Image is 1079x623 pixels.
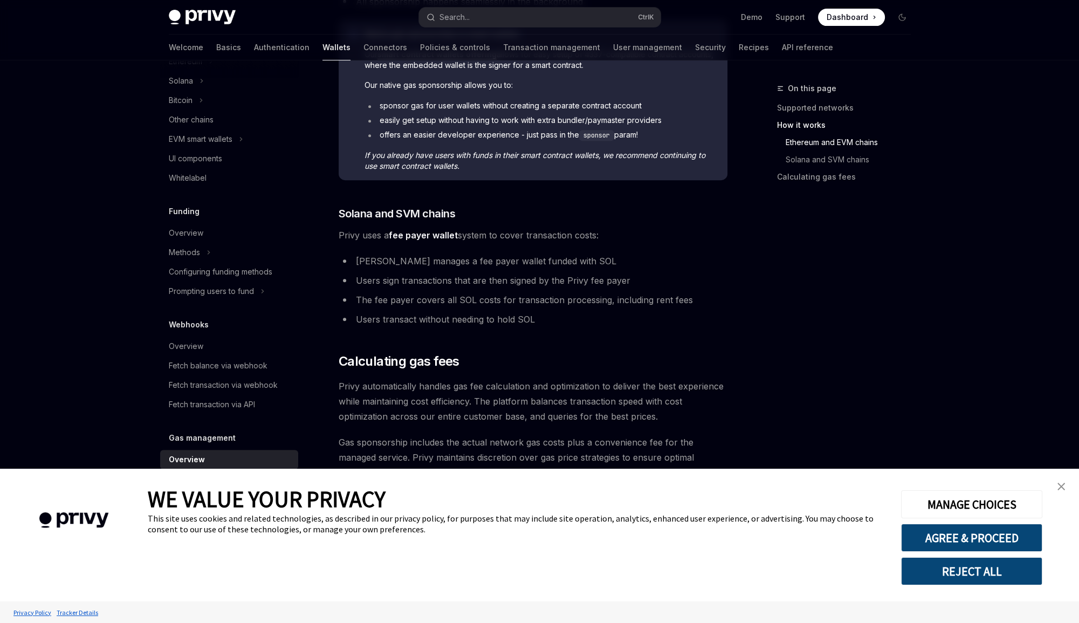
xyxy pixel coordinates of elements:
[160,395,298,414] a: Fetch transaction via API
[901,524,1042,552] button: AGREE & PROCEED
[339,353,459,370] span: Calculating gas fees
[439,11,470,24] div: Search...
[339,273,727,288] li: Users sign transactions that are then signed by the Privy fee payer
[777,168,919,186] a: Calculating gas fees
[339,254,727,269] li: [PERSON_NAME] manages a fee payer wallet funded with SOL
[160,110,298,129] a: Other chains
[169,340,203,353] div: Overview
[1057,483,1065,490] img: close banner
[339,435,727,480] span: Gas sponsorship includes the actual network gas costs plus a convenience fee for the managed serv...
[169,318,209,331] h5: Webhooks
[160,375,298,395] a: Fetch transaction via webhook
[169,227,203,239] div: Overview
[777,99,919,117] a: Supported networks
[695,35,726,60] a: Security
[160,337,298,356] a: Overview
[148,485,386,513] span: WE VALUE YOUR PRIVACY
[339,292,727,307] li: The fee payer covers all SOL costs for transaction processing, including rent fees
[365,115,717,126] li: easily get setup without having to work with extra bundler/paymaster providers
[788,82,836,95] span: On this page
[169,285,254,298] div: Prompting users to fund
[777,117,919,134] a: How it works
[169,152,222,165] div: UI components
[579,130,614,141] code: sponsor
[169,432,236,444] h5: Gas management
[169,359,267,372] div: Fetch balance via webhook
[901,490,1042,518] button: MANAGE CHOICES
[339,228,727,243] span: Privy uses a system to cover transaction costs:
[169,74,193,87] div: Solana
[160,356,298,375] a: Fetch balance via webhook
[818,9,885,26] a: Dashboard
[894,9,911,26] button: Toggle dark mode
[1050,476,1072,497] a: close banner
[16,497,132,544] img: company logo
[739,35,769,60] a: Recipes
[169,398,255,411] div: Fetch transaction via API
[503,35,600,60] a: Transaction management
[365,150,705,170] em: If you already have users with funds in their smart contract wallets, we recommend continuing to ...
[827,12,868,23] span: Dashboard
[169,453,205,466] div: Overview
[169,10,236,25] img: dark logo
[365,100,717,111] li: sponsor gas for user wallets without creating a separate contract account
[365,129,717,141] li: offers an easier developer experience - just pass in the param!
[775,12,805,23] a: Support
[169,265,272,278] div: Configuring funding methods
[169,113,214,126] div: Other chains
[54,603,101,622] a: Tracker Details
[160,149,298,168] a: UI components
[169,172,207,184] div: Whitelabel
[169,246,200,259] div: Methods
[160,168,298,188] a: Whitelabel
[901,557,1042,585] button: REJECT ALL
[638,13,654,22] span: Ctrl K
[786,134,919,151] a: Ethereum and EVM chains
[419,8,661,27] button: Search...CtrlK
[339,379,727,424] span: Privy automatically handles gas fee calculation and optimization to deliver the best experience w...
[782,35,833,60] a: API reference
[389,230,458,241] strong: fee payer wallet
[786,151,919,168] a: Solana and SVM chains
[169,379,278,392] div: Fetch transaction via webhook
[169,205,200,218] h5: Funding
[741,12,762,23] a: Demo
[339,206,456,221] span: Solana and SVM chains
[160,450,298,469] a: Overview
[322,35,350,60] a: Wallets
[363,35,407,60] a: Connectors
[420,35,490,60] a: Policies & controls
[160,262,298,282] a: Configuring funding methods
[169,133,232,146] div: EVM smart wallets
[169,94,193,107] div: Bitcoin
[169,35,203,60] a: Welcome
[613,35,682,60] a: User management
[148,513,885,535] div: This site uses cookies and related technologies, as described in our privacy policy, for purposes...
[339,312,727,327] li: Users transact without needing to hold SOL
[365,80,717,91] span: Our native gas sponsorship allows you to:
[160,223,298,243] a: Overview
[11,603,54,622] a: Privacy Policy
[216,35,241,60] a: Basics
[254,35,310,60] a: Authentication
